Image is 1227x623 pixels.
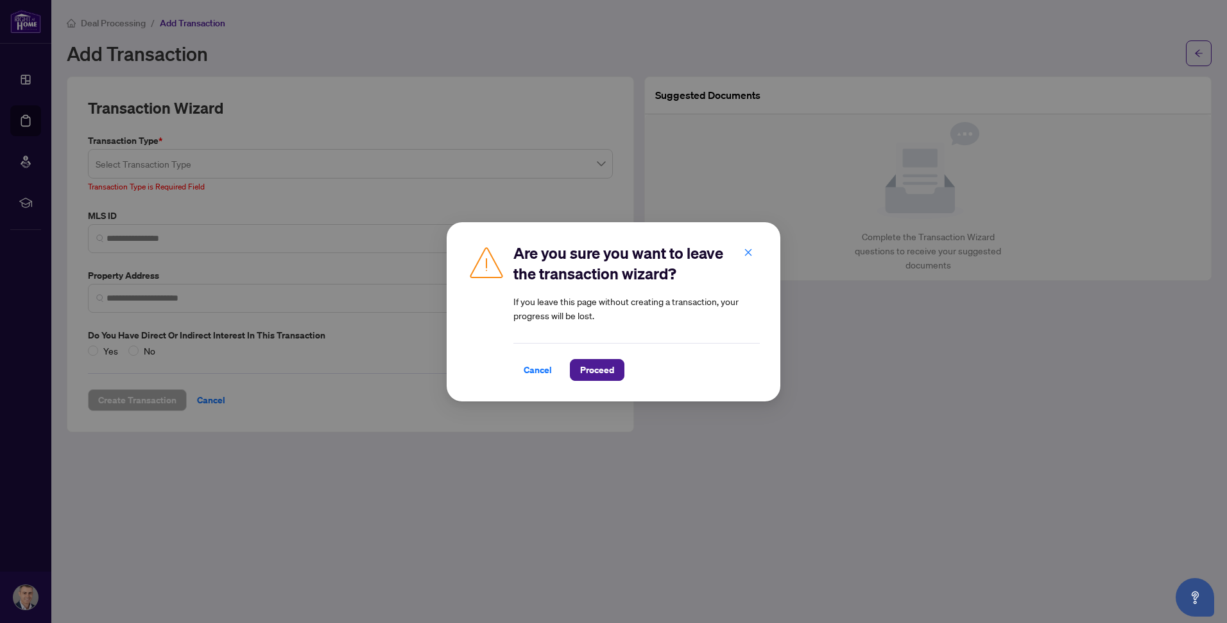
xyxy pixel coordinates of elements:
span: close [744,247,753,256]
h2: Are you sure you want to leave the transaction wizard? [513,243,760,284]
button: Open asap [1176,578,1214,617]
button: Cancel [513,359,562,381]
article: If you leave this page without creating a transaction, your progress will be lost. [513,294,760,322]
span: Cancel [524,360,552,380]
button: Proceed [570,359,624,381]
span: Proceed [580,360,614,380]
